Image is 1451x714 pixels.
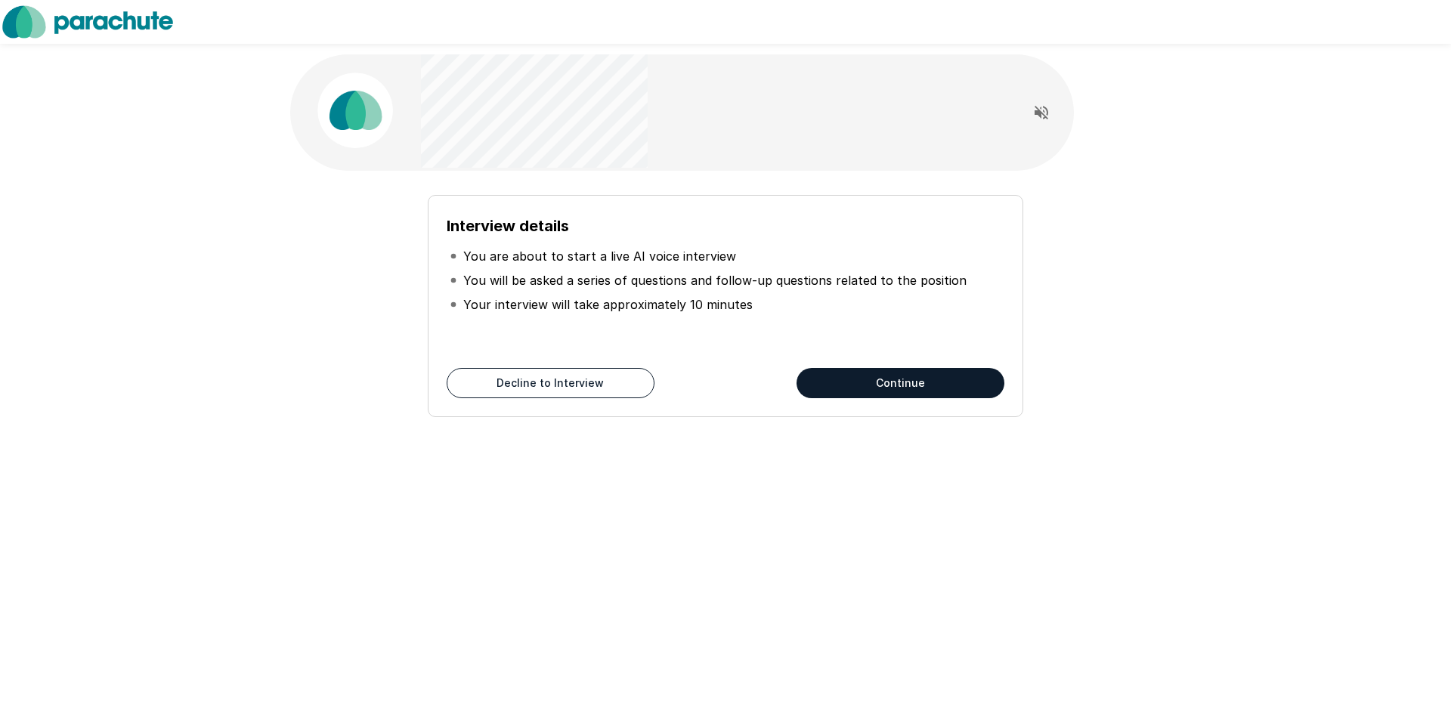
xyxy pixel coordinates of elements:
b: Interview details [447,217,569,235]
p: You are about to start a live AI voice interview [463,247,736,265]
button: Continue [797,368,1004,398]
button: Decline to Interview [447,368,654,398]
img: parachute_avatar.png [317,73,393,148]
p: You will be asked a series of questions and follow-up questions related to the position [463,271,967,289]
button: Read questions aloud [1026,97,1057,128]
p: Your interview will take approximately 10 minutes [463,295,753,314]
